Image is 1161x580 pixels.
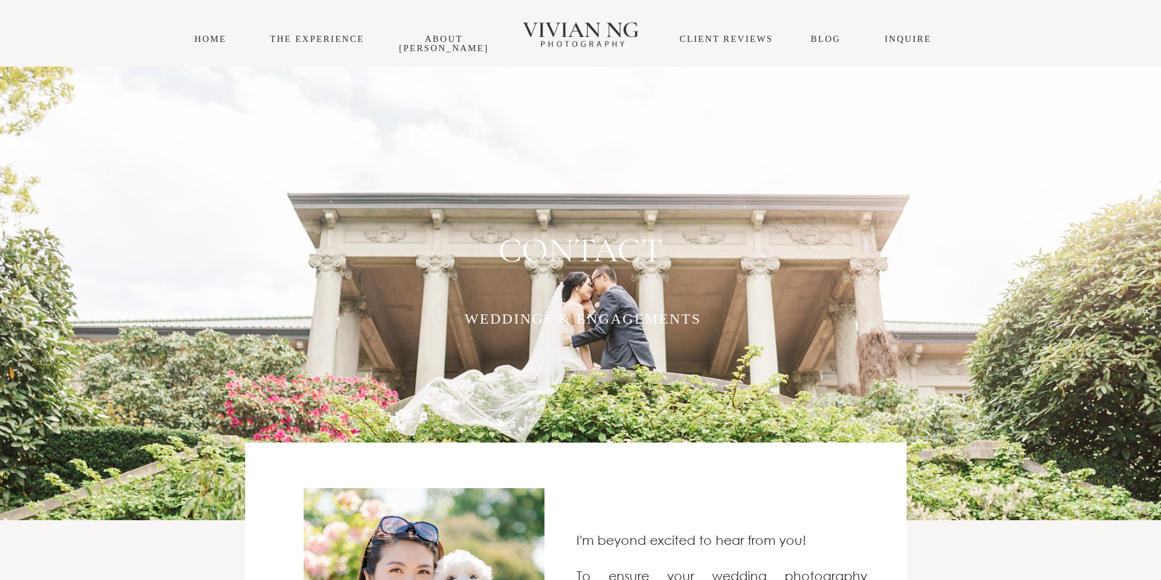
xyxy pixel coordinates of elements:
[811,34,841,44] a: Blog
[464,311,701,327] span: weddings & engagements
[498,229,663,271] span: CONTACT
[270,34,364,44] a: THE EXPERIENCE
[576,533,806,547] span: I'm beyond excited to hear from you!
[399,34,489,53] a: About [PERSON_NAME]
[195,34,227,44] a: HOME
[884,34,931,44] a: INQUIRE
[679,34,773,44] a: CLIENT REVIEWS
